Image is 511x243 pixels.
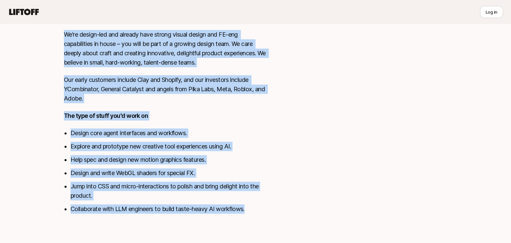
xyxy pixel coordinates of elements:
[71,168,266,178] li: Design and write WebGL shaders for special FX.
[71,142,266,151] li: Explore and prototype new creative tool experiences using AI.
[64,75,266,103] p: Our early customers include Clay and Shopify, and our investors include YCombinator, General Cata...
[64,112,148,119] strong: The type of stuff you'd work on
[71,204,266,214] li: Collaborate with LLM engineers to build taste-heavy AI workflows.
[480,6,503,18] button: Log in
[64,30,266,67] p: We’re design-led and already have strong visual design and FE-eng capabilities in house – you wil...
[71,182,266,200] li: Jump into CSS and micro-interactions to polish and bring delight into the product.
[71,155,266,164] li: Help spec and design new motion graphics features.
[71,128,266,138] li: Design core agent interfaces and workflows.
